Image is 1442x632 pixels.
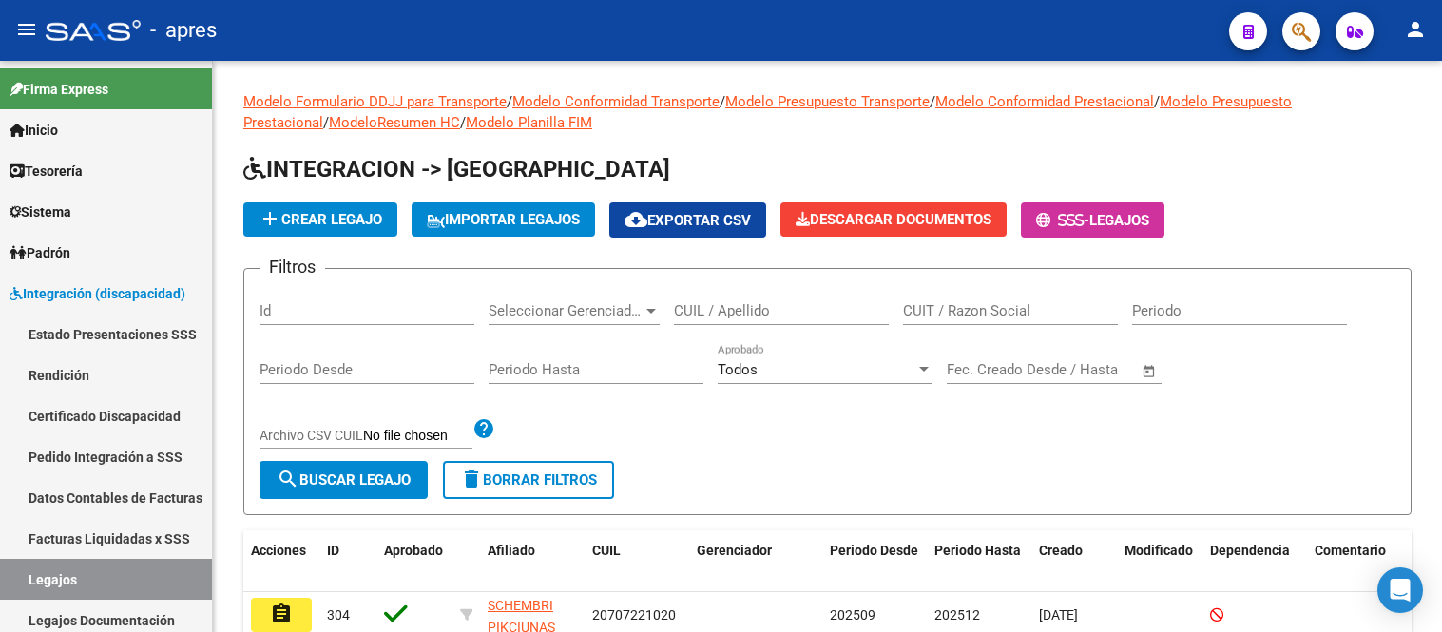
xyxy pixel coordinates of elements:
[259,211,382,228] span: Crear Legajo
[460,468,483,490] mat-icon: delete
[243,93,507,110] a: Modelo Formulario DDJJ para Transporte
[822,530,927,593] datatable-header-cell: Periodo Desde
[10,79,108,100] span: Firma Express
[10,201,71,222] span: Sistema
[947,361,1024,378] input: Fecha inicio
[689,530,822,593] datatable-header-cell: Gerenciador
[780,202,1007,237] button: Descargar Documentos
[592,607,676,622] span: 20707221020
[609,202,766,238] button: Exportar CSV
[927,530,1031,593] datatable-header-cell: Periodo Hasta
[1210,543,1290,558] span: Dependencia
[427,211,580,228] span: IMPORTAR LEGAJOS
[1202,530,1307,593] datatable-header-cell: Dependencia
[1404,18,1427,41] mat-icon: person
[489,302,643,319] span: Seleccionar Gerenciador
[934,543,1021,558] span: Periodo Hasta
[796,211,991,228] span: Descargar Documentos
[512,93,720,110] a: Modelo Conformidad Transporte
[384,543,443,558] span: Aprobado
[327,543,339,558] span: ID
[830,607,875,622] span: 202509
[934,607,980,622] span: 202512
[10,283,185,304] span: Integración (discapacidad)
[1041,361,1133,378] input: Fecha fin
[480,530,585,593] datatable-header-cell: Afiliado
[260,254,325,280] h3: Filtros
[260,461,428,499] button: Buscar Legajo
[1039,543,1083,558] span: Creado
[1039,607,1078,622] span: [DATE]
[1307,530,1421,593] datatable-header-cell: Comentario
[625,212,751,229] span: Exportar CSV
[1377,567,1423,613] div: Open Intercom Messenger
[277,468,299,490] mat-icon: search
[270,603,293,625] mat-icon: assignment
[1315,543,1386,558] span: Comentario
[15,18,38,41] mat-icon: menu
[488,543,535,558] span: Afiliado
[327,607,350,622] span: 304
[1125,543,1193,558] span: Modificado
[10,120,58,141] span: Inicio
[697,543,772,558] span: Gerenciador
[412,202,595,237] button: IMPORTAR LEGAJOS
[585,530,689,593] datatable-header-cell: CUIL
[460,471,597,488] span: Borrar Filtros
[10,242,70,263] span: Padrón
[277,471,411,488] span: Buscar Legajo
[830,543,918,558] span: Periodo Desde
[443,461,614,499] button: Borrar Filtros
[1117,530,1202,593] datatable-header-cell: Modificado
[150,10,217,51] span: - apres
[1021,202,1164,238] button: -Legajos
[243,156,670,182] span: INTEGRACION -> [GEOGRAPHIC_DATA]
[1036,212,1089,229] span: -
[363,428,472,445] input: Archivo CSV CUIL
[472,417,495,440] mat-icon: help
[935,93,1154,110] a: Modelo Conformidad Prestacional
[243,530,319,593] datatable-header-cell: Acciones
[259,207,281,230] mat-icon: add
[251,543,306,558] span: Acciones
[1089,212,1149,229] span: Legajos
[10,161,83,182] span: Tesorería
[718,361,758,378] span: Todos
[466,114,592,131] a: Modelo Planilla FIM
[625,208,647,231] mat-icon: cloud_download
[319,530,376,593] datatable-header-cell: ID
[243,202,397,237] button: Crear Legajo
[1139,360,1161,382] button: Open calendar
[329,114,460,131] a: ModeloResumen HC
[725,93,930,110] a: Modelo Presupuesto Transporte
[260,428,363,443] span: Archivo CSV CUIL
[592,543,621,558] span: CUIL
[1031,530,1117,593] datatable-header-cell: Creado
[376,530,452,593] datatable-header-cell: Aprobado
